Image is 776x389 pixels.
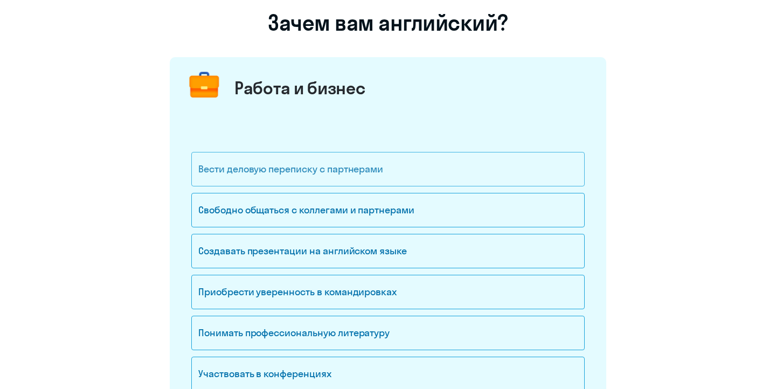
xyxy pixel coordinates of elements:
div: Работа и бизнес [234,77,365,99]
div: Вести деловую переписку с партнерами [191,152,585,186]
div: Свободно общаться с коллегами и партнерами [191,193,585,227]
div: Приобрести уверенность в командировках [191,275,585,309]
h1: Зачем вам английский? [170,10,606,36]
div: Понимать профессиональную литературу [191,316,585,350]
img: briefcase.png [184,66,224,106]
div: Создавать презентации на английском языке [191,234,585,268]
